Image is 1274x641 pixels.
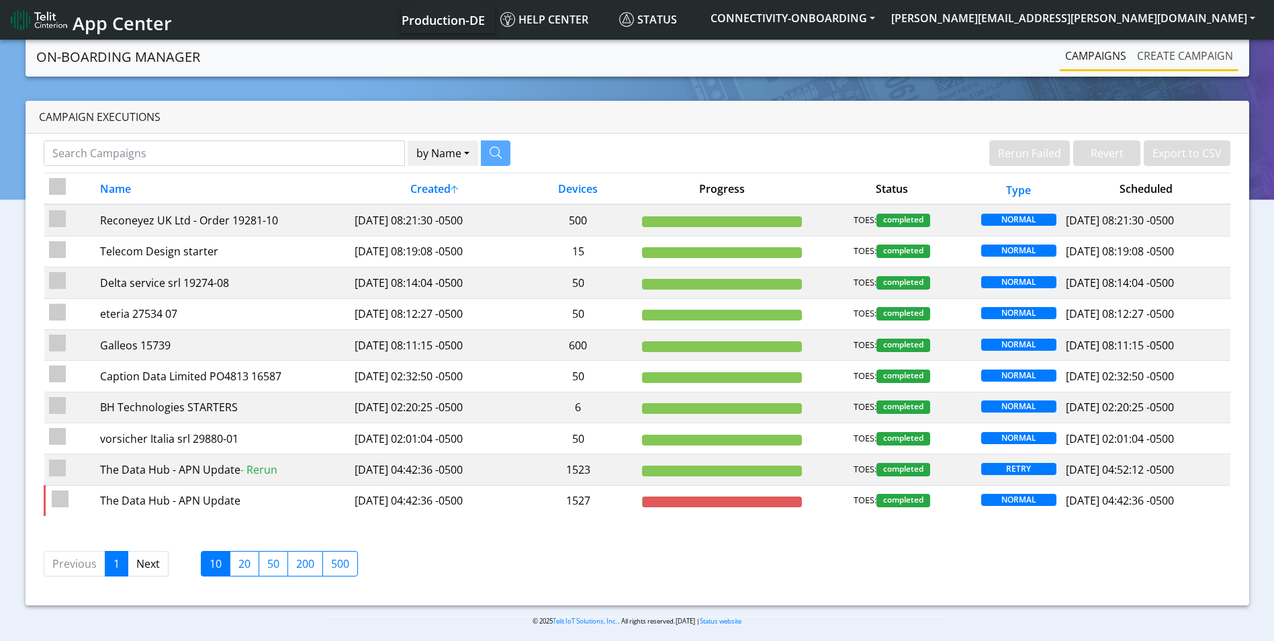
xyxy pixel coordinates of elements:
[1066,462,1174,477] span: [DATE] 04:52:12 -0500
[1066,493,1174,508] span: [DATE] 04:42:36 -0500
[100,243,345,259] div: Telecom Design starter
[100,399,345,415] div: BH Technologies STARTERS
[349,298,518,329] td: [DATE] 08:12:27 -0500
[1066,338,1174,353] span: [DATE] 08:11:15 -0500
[981,432,1056,444] span: NORMAL
[854,339,876,352] span: TOES:
[408,140,478,166] button: by Name
[105,551,128,576] a: 1
[637,173,807,205] th: Progress
[519,454,638,485] td: 1523
[1066,275,1174,290] span: [DATE] 08:14:04 -0500
[95,173,349,205] th: Name
[230,551,259,576] label: 20
[100,431,345,447] div: vorsicher Italia srl 29880-01
[349,236,518,267] td: [DATE] 08:19:08 -0500
[981,339,1056,351] span: NORMAL
[500,12,588,27] span: Help center
[1066,369,1174,384] span: [DATE] 02:32:50 -0500
[1060,42,1132,69] a: Campaigns
[1144,140,1230,166] button: Export to CSV
[981,400,1056,413] span: NORMAL
[854,307,876,320] span: TOES:
[876,214,930,227] span: completed
[883,6,1263,30] button: [PERSON_NAME][EMAIL_ADDRESS][PERSON_NAME][DOMAIN_NAME]
[349,204,518,236] td: [DATE] 08:21:30 -0500
[401,6,484,33] a: Your current platform instance
[619,12,634,27] img: status.svg
[519,173,638,205] th: Devices
[519,361,638,392] td: 50
[519,298,638,329] td: 50
[876,370,930,383] span: completed
[876,276,930,290] span: completed
[854,463,876,476] span: TOES:
[519,267,638,298] td: 50
[702,6,883,30] button: CONNECTIVITY-ONBOARDING
[876,245,930,258] span: completed
[519,236,638,267] td: 15
[100,337,345,353] div: Galleos 15739
[981,370,1056,382] span: NORMAL
[349,329,518,360] td: [DATE] 08:11:15 -0500
[989,140,1070,166] button: Rerun Failed
[1066,213,1174,228] span: [DATE] 08:21:30 -0500
[11,5,170,34] a: App Center
[201,551,230,576] label: 10
[876,494,930,507] span: completed
[11,9,67,31] img: logo-telit-cinterion-gw-new.png
[100,368,345,384] div: Caption Data Limited PO4813 16587
[854,370,876,383] span: TOES:
[1061,173,1230,205] th: Scheduled
[100,306,345,322] div: eteria 27534 07
[402,12,485,28] span: Production-DE
[349,267,518,298] td: [DATE] 08:14:04 -0500
[349,485,518,516] td: [DATE] 04:42:36 -0500
[807,173,976,205] th: Status
[876,339,930,352] span: completed
[619,12,677,27] span: Status
[519,329,638,360] td: 600
[26,101,1249,134] div: Campaign Executions
[519,423,638,454] td: 50
[981,276,1056,288] span: NORMAL
[854,432,876,445] span: TOES:
[700,617,741,626] a: Status website
[100,212,345,228] div: Reconeyez UK Ltd - Order 19281-10
[854,276,876,290] span: TOES:
[981,245,1056,257] span: NORMAL
[349,173,518,205] th: Created
[349,361,518,392] td: [DATE] 02:32:50 -0500
[876,432,930,445] span: completed
[100,275,345,291] div: Delta service srl 19274-08
[349,392,518,423] td: [DATE] 02:20:25 -0500
[495,6,614,33] a: Help center
[322,551,358,576] label: 500
[981,214,1056,226] span: NORMAL
[1066,306,1174,321] span: [DATE] 08:12:27 -0500
[854,214,876,227] span: TOES:
[1066,400,1174,415] span: [DATE] 02:20:25 -0500
[1073,140,1140,166] button: Revert
[614,6,702,33] a: Status
[981,494,1056,506] span: NORMAL
[349,423,518,454] td: [DATE] 02:01:04 -0500
[36,44,200,71] a: On-Boarding Manager
[876,463,930,476] span: completed
[854,400,876,414] span: TOES:
[519,392,638,423] td: 6
[73,11,172,36] span: App Center
[100,462,345,478] div: The Data Hub - APN Update
[1066,244,1174,259] span: [DATE] 08:19:08 -0500
[349,454,518,485] td: [DATE] 04:42:36 -0500
[44,140,405,166] input: Search Campaigns
[553,617,618,626] a: Telit IoT Solutions, Inc.
[500,12,515,27] img: knowledge.svg
[976,173,1061,205] th: Type
[128,551,169,576] a: Next
[328,616,946,626] p: © 2025 . All rights reserved.[DATE] |
[1132,42,1238,69] a: Create campaign
[287,551,323,576] label: 200
[854,245,876,258] span: TOES:
[854,494,876,507] span: TOES:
